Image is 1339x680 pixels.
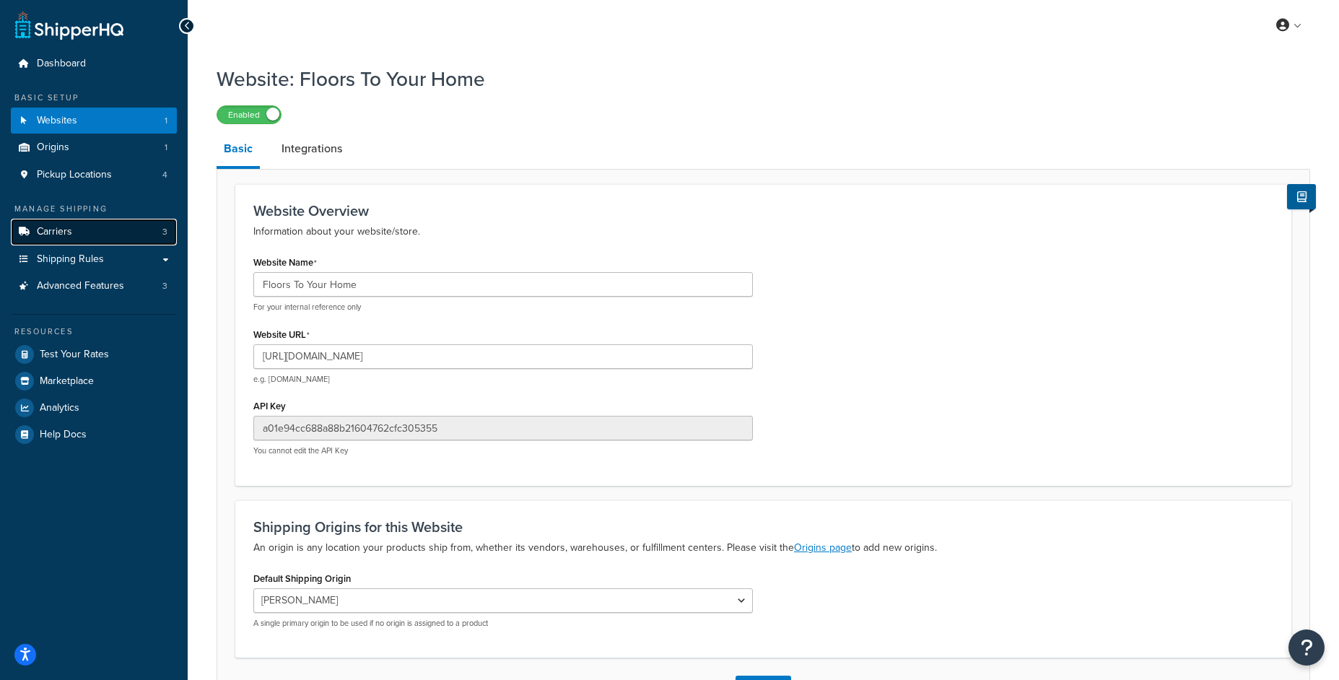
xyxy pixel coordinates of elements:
h1: Website: Floors To Your Home [217,65,1292,93]
label: API Key [253,401,286,411]
span: Advanced Features [37,280,124,292]
span: Marketplace [40,375,94,388]
input: XDL713J089NBV22 [253,416,753,440]
h3: Website Overview [253,203,1273,219]
span: Shipping Rules [37,253,104,266]
label: Website Name [253,257,317,269]
span: 3 [162,280,167,292]
span: Analytics [40,402,79,414]
button: Open Resource Center [1288,629,1325,666]
div: Basic Setup [11,92,177,104]
span: Help Docs [40,429,87,441]
p: A single primary origin to be used if no origin is assigned to a product [253,618,753,629]
a: Dashboard [11,51,177,77]
div: Manage Shipping [11,203,177,215]
span: Dashboard [37,58,86,70]
p: An origin is any location your products ship from, whether its vendors, warehouses, or fulfillmen... [253,539,1273,557]
label: Website URL [253,329,310,341]
span: 1 [165,141,167,154]
a: Test Your Rates [11,341,177,367]
p: For your internal reference only [253,302,753,313]
h3: Shipping Origins for this Website [253,519,1273,535]
label: Default Shipping Origin [253,573,351,584]
a: Shipping Rules [11,246,177,273]
span: 4 [162,169,167,181]
a: Origins1 [11,134,177,161]
span: Pickup Locations [37,169,112,181]
a: Websites1 [11,108,177,134]
a: Help Docs [11,422,177,448]
li: Carriers [11,219,177,245]
a: Marketplace [11,368,177,394]
span: Test Your Rates [40,349,109,361]
a: Basic [217,131,260,169]
p: You cannot edit the API Key [253,445,753,456]
p: e.g. [DOMAIN_NAME] [253,374,753,385]
span: 1 [165,115,167,127]
span: Carriers [37,226,72,238]
p: Information about your website/store. [253,223,1273,240]
label: Enabled [217,106,281,123]
button: Show Help Docs [1287,184,1316,209]
span: Origins [37,141,69,154]
a: Analytics [11,395,177,421]
span: 3 [162,226,167,238]
li: Advanced Features [11,273,177,300]
span: Websites [37,115,77,127]
a: Carriers3 [11,219,177,245]
a: Integrations [274,131,349,166]
div: Resources [11,326,177,338]
a: Origins page [794,540,852,555]
li: Origins [11,134,177,161]
li: Pickup Locations [11,162,177,188]
a: Pickup Locations4 [11,162,177,188]
li: Websites [11,108,177,134]
a: Advanced Features3 [11,273,177,300]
